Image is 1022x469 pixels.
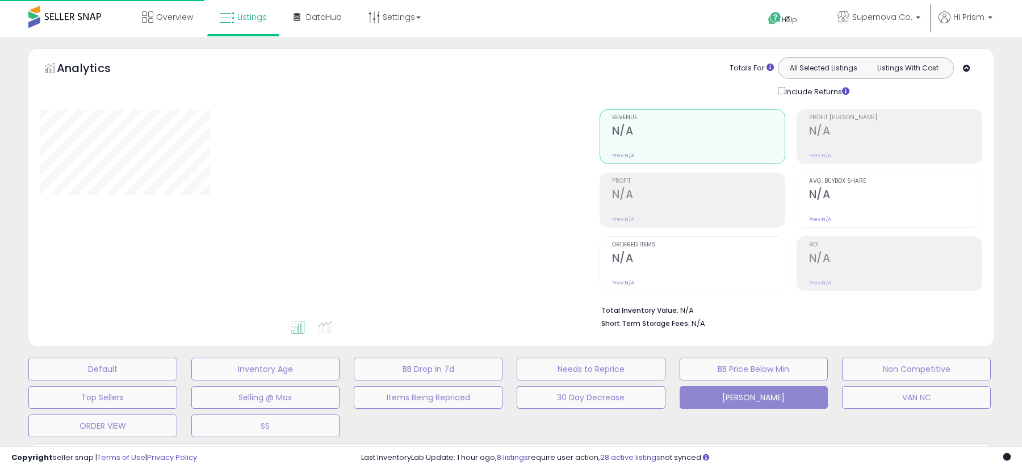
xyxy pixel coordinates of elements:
small: Prev: N/A [612,152,634,159]
span: Revenue [612,115,785,121]
button: BB Drop in 7d [354,358,502,380]
span: Profit [612,178,785,185]
h2: N/A [809,124,982,140]
span: Ordered Items [612,242,785,248]
button: SS [191,414,340,437]
span: N/A [692,318,705,329]
button: Inventory Age [191,358,340,380]
small: Prev: N/A [612,216,634,223]
span: DataHub [306,11,342,23]
button: Items Being Repriced [354,386,502,409]
strong: Copyright [11,452,53,463]
button: Listings With Cost [865,61,950,76]
small: Prev: N/A [809,279,831,286]
h2: N/A [809,252,982,267]
button: BB Price Below Min [680,358,828,380]
h2: N/A [612,124,785,140]
button: ORDER VIEW [28,414,177,437]
small: Prev: N/A [809,152,831,159]
h2: N/A [612,188,785,203]
i: Get Help [768,11,782,26]
span: ROI [809,242,982,248]
button: Non Competitive [842,358,991,380]
small: Prev: N/A [809,216,831,223]
b: Short Term Storage Fees: [601,319,690,328]
div: Totals For [730,63,774,74]
button: [PERSON_NAME] [680,386,828,409]
span: Supernova Co. [852,11,912,23]
span: Help [782,15,797,24]
span: Profit [PERSON_NAME] [809,115,982,121]
small: Prev: N/A [612,279,634,286]
button: 30 Day Decrease [517,386,665,409]
h5: Analytics [57,60,133,79]
span: Avg. Buybox Share [809,178,982,185]
button: Selling @ Max [191,386,340,409]
li: N/A [601,303,974,316]
a: Hi Prism [939,11,992,37]
span: Listings [237,11,267,23]
a: Help [759,3,819,37]
button: All Selected Listings [781,61,866,76]
b: Total Inventory Value: [601,305,678,315]
div: seller snap | | [11,453,197,463]
span: Hi Prism [953,11,985,23]
button: Default [28,358,177,380]
h2: N/A [612,252,785,267]
div: Include Returns [769,85,863,98]
button: Needs to Reprice [517,358,665,380]
h2: N/A [809,188,982,203]
button: Top Sellers [28,386,177,409]
button: VAN NC [842,386,991,409]
span: Overview [156,11,193,23]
